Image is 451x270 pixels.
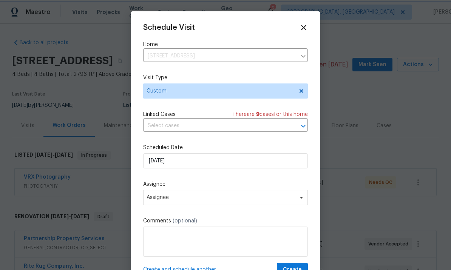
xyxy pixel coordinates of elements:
[143,181,308,188] label: Assignee
[143,144,308,151] label: Scheduled Date
[143,111,176,118] span: Linked Cases
[232,111,308,118] span: There are case s for this home
[143,41,308,48] label: Home
[143,153,308,168] input: M/D/YYYY
[147,194,295,201] span: Assignee
[300,23,308,32] span: Close
[143,217,308,225] label: Comments
[143,74,308,82] label: Visit Type
[298,121,309,131] button: Open
[143,50,297,62] input: Enter in an address
[173,218,197,224] span: (optional)
[256,112,259,117] span: 9
[143,120,287,132] input: Select cases
[143,24,195,31] span: Schedule Visit
[147,87,293,95] span: Custom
